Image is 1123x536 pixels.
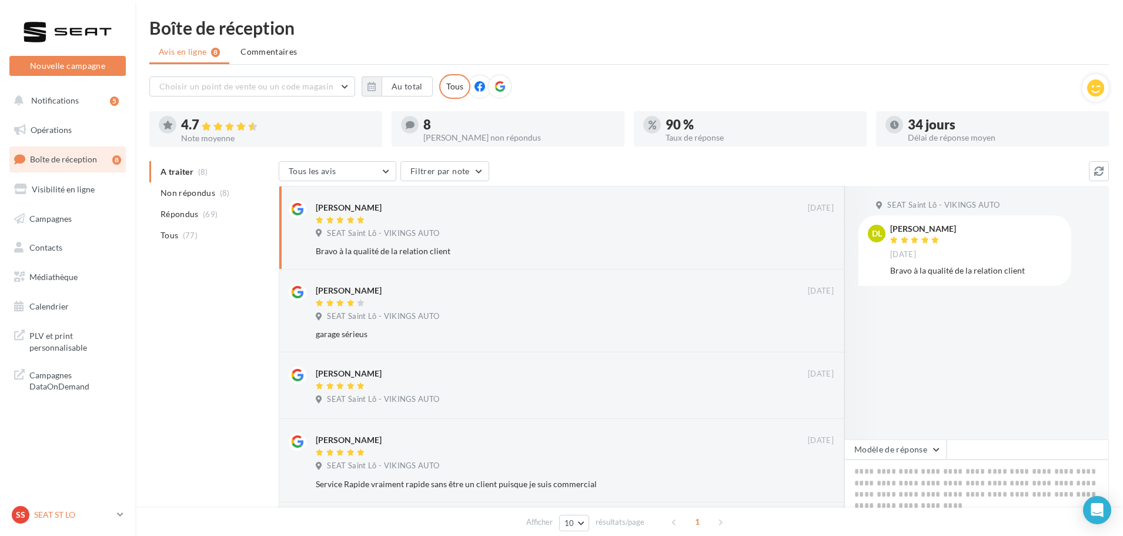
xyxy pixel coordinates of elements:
[110,96,119,106] div: 5
[159,81,333,91] span: Choisir un point de vente ou un code magasin
[7,294,128,319] a: Calendrier
[688,512,707,531] span: 1
[316,245,757,257] div: Bravo à la qualité de la relation client
[666,134,857,142] div: Taux de réponse
[29,272,78,282] span: Médiathèque
[596,517,644,528] span: résultats/page
[423,118,615,131] div: 8
[161,208,199,220] span: Répondus
[29,213,72,223] span: Campagnes
[29,328,121,353] span: PLV et print personnalisable
[362,76,433,96] button: Au total
[327,228,439,239] span: SEAT Saint Lô - VIKINGS AUTO
[7,362,128,397] a: Campagnes DataOnDemand
[240,46,297,58] span: Commentaires
[181,134,373,142] div: Note moyenne
[887,200,1000,211] span: SEAT Saint Lô - VIKINGS AUTO
[7,207,128,231] a: Campagnes
[439,74,470,99] div: Tous
[7,177,128,202] a: Visibilité en ligne
[31,125,72,135] span: Opérations
[423,134,615,142] div: [PERSON_NAME] non répondus
[316,368,382,379] div: [PERSON_NAME]
[559,515,589,531] button: 10
[890,249,916,260] span: [DATE]
[316,328,757,340] div: garage sérieus
[526,517,553,528] span: Afficher
[890,265,1062,277] div: Bravo à la qualité de la relation client
[29,301,69,311] span: Calendrier
[7,265,128,289] a: Médiathèque
[872,228,882,239] span: DL
[16,509,25,521] span: SS
[666,118,857,131] div: 90 %
[844,440,947,460] button: Modèle de réponse
[7,235,128,260] a: Contacts
[149,76,355,96] button: Choisir un point de vente ou un code magasin
[31,95,79,105] span: Notifications
[382,76,433,96] button: Au total
[220,188,230,198] span: (8)
[808,203,834,214] span: [DATE]
[908,134,1099,142] div: Délai de réponse moyen
[161,229,178,241] span: Tous
[7,88,123,113] button: Notifications 5
[400,161,489,181] button: Filtrer par note
[564,518,574,528] span: 10
[316,478,757,490] div: Service Rapide vraiment rapide sans être un client puisque je suis commercial
[890,225,956,233] div: [PERSON_NAME]
[29,242,62,252] span: Contacts
[112,155,121,165] div: 8
[32,184,95,194] span: Visibilité en ligne
[808,435,834,446] span: [DATE]
[808,369,834,379] span: [DATE]
[289,166,336,176] span: Tous les avis
[161,187,215,199] span: Non répondus
[808,286,834,297] span: [DATE]
[183,231,198,240] span: (77)
[316,202,382,214] div: [PERSON_NAME]
[908,118,1099,131] div: 34 jours
[34,509,112,521] p: SEAT ST LO
[316,434,382,446] div: [PERSON_NAME]
[9,56,126,76] button: Nouvelle campagne
[316,285,382,297] div: [PERSON_NAME]
[9,504,126,526] a: SS SEAT ST LO
[7,323,128,358] a: PLV et print personnalisable
[327,461,439,471] span: SEAT Saint Lô - VIKINGS AUTO
[29,367,121,392] span: Campagnes DataOnDemand
[181,118,373,132] div: 4.7
[1083,496,1111,524] div: Open Intercom Messenger
[327,394,439,405] span: SEAT Saint Lô - VIKINGS AUTO
[203,209,218,219] span: (69)
[30,154,97,164] span: Boîte de réception
[279,161,396,181] button: Tous les avis
[7,147,128,172] a: Boîte de réception8
[327,311,439,322] span: SEAT Saint Lô - VIKINGS AUTO
[149,19,1109,36] div: Boîte de réception
[7,118,128,142] a: Opérations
